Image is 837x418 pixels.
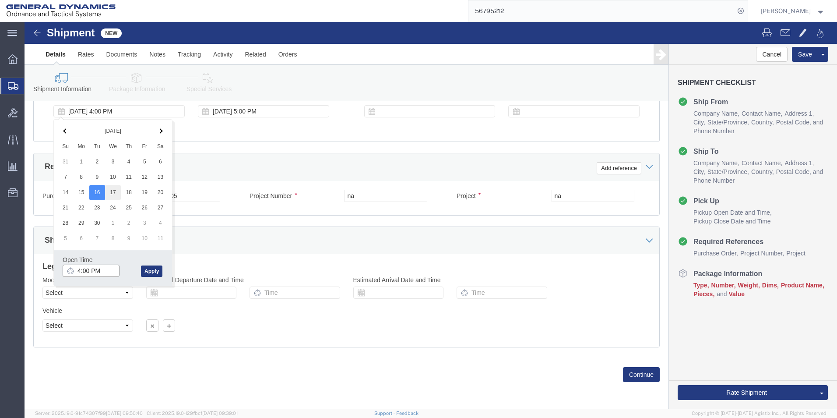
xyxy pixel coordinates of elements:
[25,22,837,409] iframe: FS Legacy Container
[396,411,418,416] a: Feedback
[35,411,143,416] span: Server: 2025.19.0-91c74307f99
[692,410,826,417] span: Copyright © [DATE]-[DATE] Agistix Inc., All Rights Reserved
[760,6,825,16] button: [PERSON_NAME]
[468,0,735,21] input: Search for shipment number, reference number
[374,411,396,416] a: Support
[147,411,238,416] span: Client: 2025.19.0-129fbcf
[6,4,116,18] img: logo
[761,6,811,16] span: Britney Atkins
[202,411,238,416] span: [DATE] 09:39:01
[106,411,143,416] span: [DATE] 09:50:40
